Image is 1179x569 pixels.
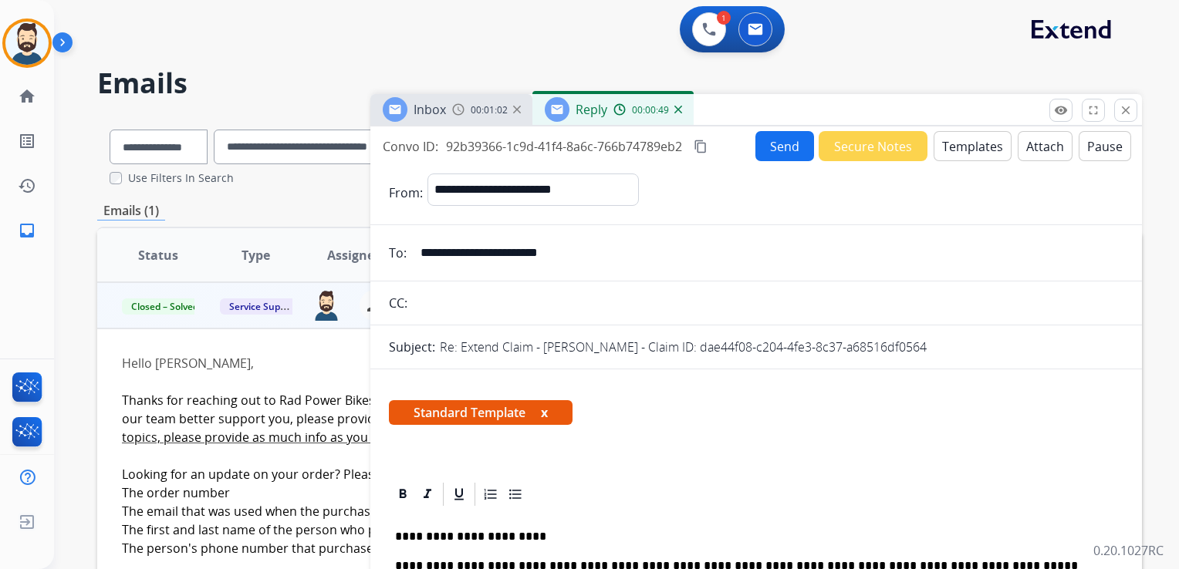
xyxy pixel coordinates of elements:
[934,131,1012,161] button: Templates
[479,483,502,506] div: Ordered List
[128,170,234,186] label: Use Filters In Search
[414,101,446,118] span: Inbox
[122,503,439,520] font: The email that was used when the purchase was made
[18,221,36,240] mat-icon: inbox
[389,183,423,202] p: From:
[632,104,669,116] span: 00:00:49
[1093,541,1164,560] p: 0.20.1027RC
[446,138,682,155] span: 92b39366-1c9d-41f4-8a6c-766b74789eb2
[1119,103,1133,117] mat-icon: close
[122,392,910,427] font: Thanks for reaching out to Rad Power Bikes! This is an automated response. Our current response t...
[122,540,431,557] font: The person's phone number that purchased the bike
[122,521,480,538] font: The first and last name of the person who purchased the bike
[18,87,36,106] mat-icon: home
[576,101,607,118] span: Reply
[122,354,921,372] div: Hello [PERSON_NAME],
[122,298,208,315] span: Closed – Solved
[416,483,439,506] div: Italic
[383,137,438,156] p: Convo ID:
[755,131,814,161] button: Send
[122,484,230,501] font: The order number
[389,338,435,356] p: Subject:
[312,290,341,321] img: agent-avatar
[327,246,381,264] span: Assignee
[440,338,927,356] p: Re: Extend Claim - [PERSON_NAME] - Claim ID: dae44f08-c204-4fe3-8c37-a68516df0564
[694,140,708,153] mat-icon: content_copy
[389,294,407,312] p: CC:
[97,201,165,221] p: Emails (1)
[448,483,471,506] div: Underline
[471,104,508,116] span: 00:01:02
[504,483,527,506] div: Bullet List
[389,400,573,425] span: Standard Template
[541,403,548,422] button: x
[1086,103,1100,117] mat-icon: fullscreen
[97,68,1142,99] h2: Emails
[366,296,384,315] mat-icon: person_remove
[389,244,407,262] p: To:
[122,466,779,483] font: Looking for an update on your order? Please provide us with the following info so we can help pro...
[717,11,731,25] div: 1
[242,246,270,264] span: Type
[220,298,308,315] span: Service Support
[5,22,49,65] img: avatar
[138,246,178,264] span: Status
[1079,131,1131,161] button: Pause
[819,131,927,161] button: Secure Notes
[18,132,36,150] mat-icon: list_alt
[391,483,414,506] div: Bold
[18,177,36,195] mat-icon: history
[1018,131,1073,161] button: Attach
[1054,103,1068,117] mat-icon: remove_red_eye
